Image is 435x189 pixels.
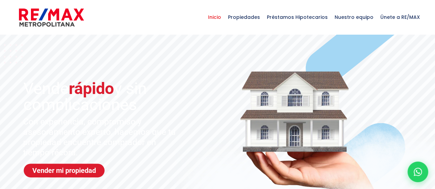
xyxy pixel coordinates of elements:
[205,7,225,27] span: Inicio
[331,7,377,27] span: Nuestro equipo
[69,79,114,98] span: rápido
[225,7,263,27] span: Propiedades
[377,7,423,27] span: Únete a RE/MAX
[23,117,181,158] sr7-txt: Con experiencia, compromiso y asesoramiento experto, hacemos que tu propiedad encuentre comprador...
[24,164,105,177] a: Vender mi propiedad
[263,7,331,27] span: Préstamos Hipotecarios
[23,80,195,113] sr7-txt: Vende y sin complicaciones
[19,7,84,28] img: remax-metropolitana-logo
